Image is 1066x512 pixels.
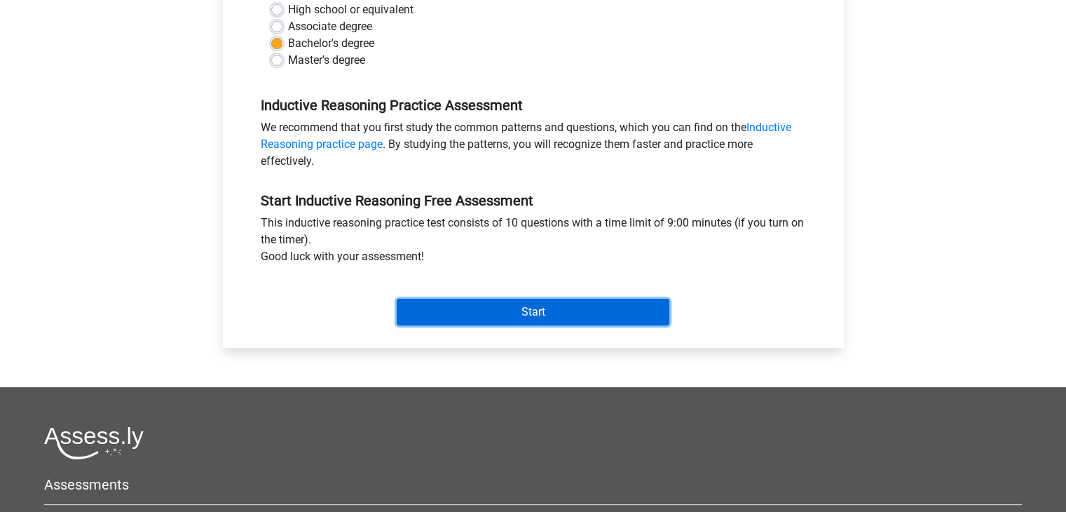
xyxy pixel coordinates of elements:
img: Assessly logo [44,426,144,459]
div: This inductive reasoning practice test consists of 10 questions with a time limit of 9:00 minutes... [250,215,816,271]
label: Associate degree [288,18,372,35]
h5: Inductive Reasoning Practice Assessment [261,97,806,114]
label: High school or equivalent [288,1,414,18]
label: Bachelor's degree [288,35,374,52]
div: We recommend that you first study the common patterns and questions, which you can find on the . ... [250,119,816,175]
input: Start [397,299,669,325]
h5: Start Inductive Reasoning Free Assessment [261,192,806,209]
h5: Assessments [44,476,1022,493]
label: Master's degree [288,52,365,69]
